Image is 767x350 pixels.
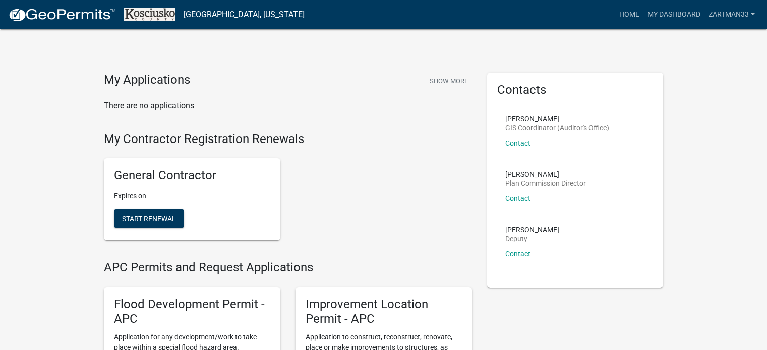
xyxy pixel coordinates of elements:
p: There are no applications [104,100,472,112]
h4: APC Permits and Request Applications [104,260,472,275]
a: Contact [505,194,530,202]
p: [PERSON_NAME] [505,171,586,178]
a: Contact [505,250,530,258]
wm-registration-list-section: My Contractor Registration Renewals [104,132,472,249]
a: Home [615,5,643,24]
button: Start Renewal [114,209,184,228]
button: Show More [426,73,472,89]
img: Kosciusko County, Indiana [124,8,175,21]
p: Deputy [505,235,559,242]
p: GIS Coordinator (Auditor's Office) [505,124,609,131]
p: [PERSON_NAME] [505,115,609,122]
h5: General Contractor [114,168,270,183]
span: Start Renewal [122,215,176,223]
h5: Improvement Location Permit - APC [306,297,462,326]
p: Plan Commission Director [505,180,586,187]
h5: Contacts [497,83,654,97]
a: Contact [505,139,530,147]
h4: My Contractor Registration Renewals [104,132,472,147]
h5: Flood Development Permit - APC [114,297,270,326]
h4: My Applications [104,73,190,88]
a: My Dashboard [643,5,704,24]
a: zartman33 [704,5,759,24]
p: Expires on [114,191,270,201]
a: [GEOGRAPHIC_DATA], [US_STATE] [184,6,305,23]
p: [PERSON_NAME] [505,226,559,233]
